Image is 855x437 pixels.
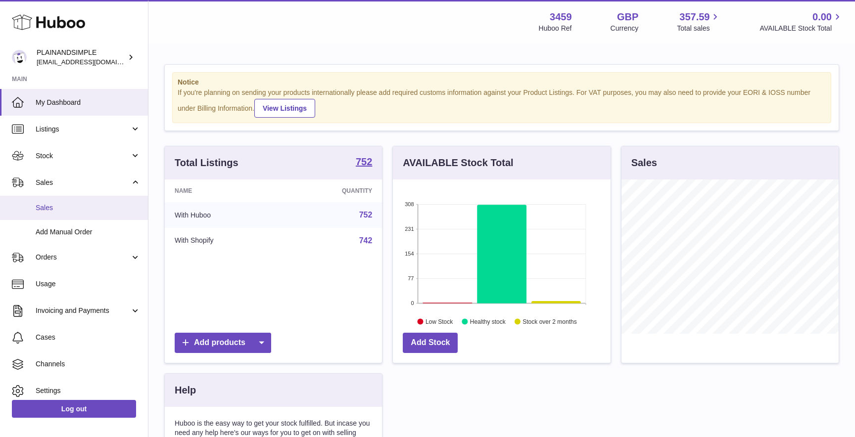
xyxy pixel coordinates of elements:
h3: Help [175,384,196,397]
text: 154 [405,251,414,257]
a: 0.00 AVAILABLE Stock Total [760,10,843,33]
a: 752 [356,157,372,169]
th: Name [165,179,282,202]
strong: GBP [617,10,638,24]
span: Channels [36,359,141,369]
strong: 752 [356,157,372,167]
span: Settings [36,386,141,395]
span: [EMAIL_ADDRESS][DOMAIN_NAME] [37,58,145,66]
h3: AVAILABLE Stock Total [403,156,513,170]
text: Low Stock [426,318,453,325]
a: View Listings [254,99,315,118]
span: Sales [36,203,141,213]
a: 357.59 Total sales [677,10,721,33]
span: Total sales [677,24,721,33]
text: Healthy stock [470,318,506,325]
span: 0.00 [812,10,832,24]
strong: 3459 [550,10,572,24]
span: Orders [36,253,130,262]
text: 0 [411,300,414,306]
strong: Notice [178,78,826,87]
a: Add Stock [403,333,458,353]
th: Quantity [282,179,382,202]
td: With Shopify [165,228,282,254]
text: 77 [408,275,414,281]
span: Sales [36,178,130,187]
div: Currency [611,24,639,33]
span: Add Manual Order [36,227,141,237]
h3: Total Listings [175,156,238,170]
h3: Sales [631,156,657,170]
span: Usage [36,279,141,289]
text: Stock over 2 months [523,318,577,325]
a: Log out [12,400,136,418]
text: 308 [405,201,414,207]
span: My Dashboard [36,98,141,107]
a: 752 [359,211,373,219]
span: AVAILABLE Stock Total [760,24,843,33]
td: With Huboo [165,202,282,228]
span: Invoicing and Payments [36,306,130,315]
text: 231 [405,226,414,232]
div: PLAINANDSIMPLE [37,48,126,67]
span: Cases [36,333,141,342]
span: 357.59 [679,10,710,24]
span: Listings [36,125,130,134]
div: Huboo Ref [539,24,572,33]
a: 742 [359,236,373,245]
div: If you're planning on sending your products internationally please add required customs informati... [178,88,826,118]
span: Stock [36,151,130,161]
img: duco@plainandsimple.com [12,50,27,65]
a: Add products [175,333,271,353]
